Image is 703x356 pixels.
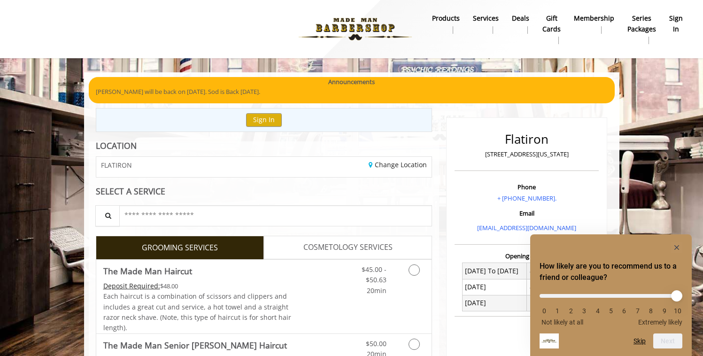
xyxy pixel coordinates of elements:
b: sign in [669,13,683,34]
td: [DATE] To [DATE] [462,263,527,279]
a: Change Location [369,160,427,169]
b: The Made Man Senior [PERSON_NAME] Haircut [103,339,287,352]
button: Next question [653,333,682,348]
a: Gift cardsgift cards [536,12,567,46]
b: Announcements [328,77,375,87]
li: 6 [619,307,629,315]
button: Hide survey [671,242,682,253]
li: 4 [593,307,603,315]
li: 7 [633,307,642,315]
a: Productsproducts [425,12,466,36]
b: Membership [574,13,614,23]
h3: Phone [457,184,596,190]
li: 10 [673,307,682,315]
button: Sign In [246,113,282,127]
h3: Email [457,210,596,217]
td: [DATE] [462,279,527,295]
span: 20min [367,286,386,295]
td: 8 A.M - 8 P.M [527,263,592,279]
p: [STREET_ADDRESS][US_STATE] [457,149,596,159]
li: 9 [660,307,669,315]
span: Not likely at all [541,318,583,326]
span: $50.00 [366,339,386,348]
a: + [PHONE_NUMBER]. [497,194,556,202]
h3: Opening Hours [455,253,599,259]
li: 1 [553,307,562,315]
b: gift cards [542,13,561,34]
a: [EMAIL_ADDRESS][DOMAIN_NAME] [477,224,576,232]
b: The Made Man Haircut [103,264,192,278]
a: Series packagesSeries packages [621,12,663,46]
li: 2 [566,307,576,315]
span: FLATIRON [101,162,132,169]
span: COSMETOLOGY SERVICES [303,241,393,254]
div: $48.00 [103,281,292,291]
b: LOCATION [96,140,137,151]
td: 10 A.M - 7 P.M [527,295,592,311]
a: ServicesServices [466,12,505,36]
h2: How likely are you to recommend us to a friend or colleague? Select an option from 0 to 10, with ... [540,261,682,283]
li: 0 [540,307,549,315]
div: How likely are you to recommend us to a friend or colleague? Select an option from 0 to 10, with ... [540,287,682,326]
td: [DATE] [462,295,527,311]
a: MembershipMembership [567,12,621,36]
li: 3 [579,307,589,315]
img: Made Man Barbershop logo [291,3,420,55]
b: Deals [512,13,529,23]
td: 8 A.M - 7 P.M [527,279,592,295]
a: DealsDeals [505,12,536,36]
button: Service Search [95,205,120,226]
div: SELECT A SERVICE [96,187,433,196]
div: How likely are you to recommend us to a friend or colleague? Select an option from 0 to 10, with ... [540,242,682,348]
span: GROOMING SERVICES [142,242,218,254]
span: Extremely likely [638,318,682,326]
span: This service needs some Advance to be paid before we block your appointment [103,281,160,290]
b: Series packages [627,13,656,34]
a: sign insign in [663,12,689,36]
button: Skip [633,337,646,345]
span: Each haircut is a combination of scissors and clippers and includes a great cut and service, a ho... [103,292,291,332]
h2: Flatiron [457,132,596,146]
p: [PERSON_NAME] will be back on [DATE]. Sod is Back [DATE]. [96,87,608,97]
span: $45.00 - $50.63 [362,265,386,284]
b: Services [473,13,499,23]
b: products [432,13,460,23]
li: 8 [646,307,656,315]
li: 5 [606,307,616,315]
